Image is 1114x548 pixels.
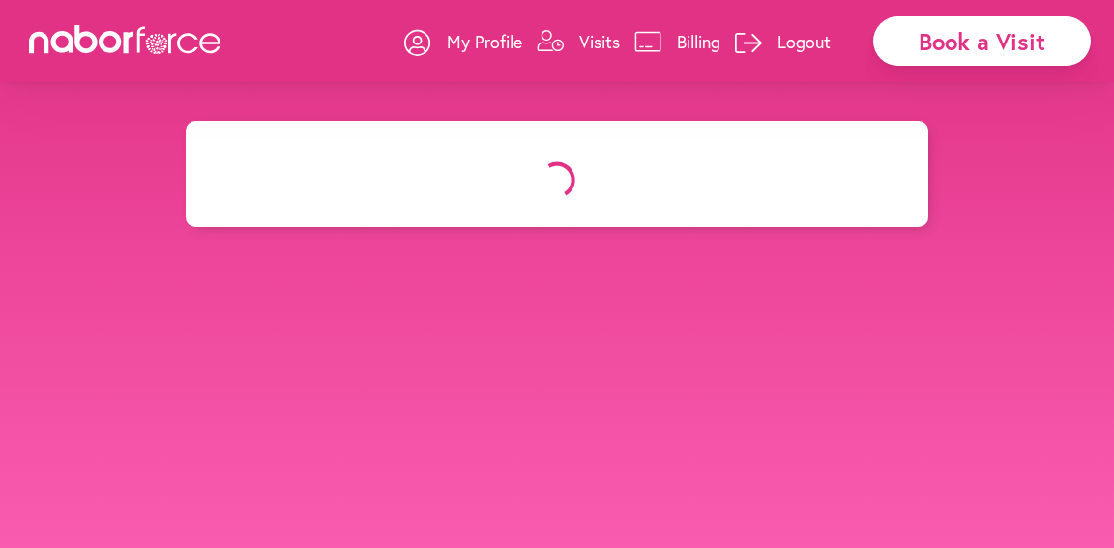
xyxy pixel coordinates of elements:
p: Billing [677,30,720,53]
p: Visits [579,30,620,53]
a: My Profile [404,13,522,71]
a: Visits [537,13,620,71]
p: Logout [777,30,831,53]
p: My Profile [447,30,522,53]
div: Book a Visit [873,16,1091,66]
a: Billing [634,13,720,71]
a: Logout [735,13,831,71]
